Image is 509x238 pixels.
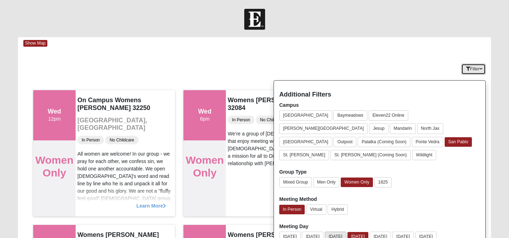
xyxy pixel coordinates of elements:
button: Filter [461,64,486,75]
div: We’re a group of [DEMOGRAPHIC_DATA] that enjoy meeting weekly to study [DEMOGRAPHIC_DATA]'s word!... [228,130,323,167]
label: Campus [279,101,299,109]
h3: [GEOGRAPHIC_DATA], [GEOGRAPHIC_DATA] [77,117,173,132]
button: North Jax [417,123,443,134]
div: 6pm [198,108,211,123]
button: San Pablo [445,137,472,147]
img: Church of Eleven22 Logo [244,9,265,30]
button: Jesup [369,123,388,134]
button: In Person [279,205,305,214]
span: In Person [228,116,254,124]
button: Men Only [313,177,339,187]
button: Women Only [341,178,373,187]
h4: Womens [PERSON_NAME] 32084 [228,97,323,112]
button: [GEOGRAPHIC_DATA] [279,110,332,121]
label: Meeting Day [279,223,308,230]
button: [PERSON_NAME][GEOGRAPHIC_DATA] [279,123,368,134]
h2: Women Only [35,154,74,179]
h2: Women Only [186,154,224,179]
button: Wildlight [412,150,436,160]
label: Meeting Method [279,196,317,203]
button: 1825 [374,177,392,187]
button: St. [PERSON_NAME] [279,150,329,160]
button: Baymeadows [333,110,367,121]
h4: Wed [48,108,61,116]
span: In Person [77,136,104,144]
div: 12pm [48,108,61,123]
button: Ponte Vedra [412,137,443,147]
button: Mixed Group [279,177,312,187]
h4: Additional Filters [279,91,480,99]
span: No Childcare [256,116,289,124]
button: Virtual [306,204,326,215]
button: St. [PERSON_NAME] (Coming Soon) [330,150,411,160]
button: Mandarin [390,123,416,134]
button: [GEOGRAPHIC_DATA] [279,137,332,147]
h4: On Campus Womens [PERSON_NAME] 32250 [77,97,173,112]
button: Outpost [333,137,356,147]
h4: Wed [198,108,211,116]
button: Palatka (Coming Soon) [358,137,410,147]
span: No Childcare [105,136,138,144]
button: Eleven22 Online [369,110,408,121]
span: Show Map [23,40,47,47]
button: Hybrid [328,204,348,215]
label: Group Type [279,168,307,175]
